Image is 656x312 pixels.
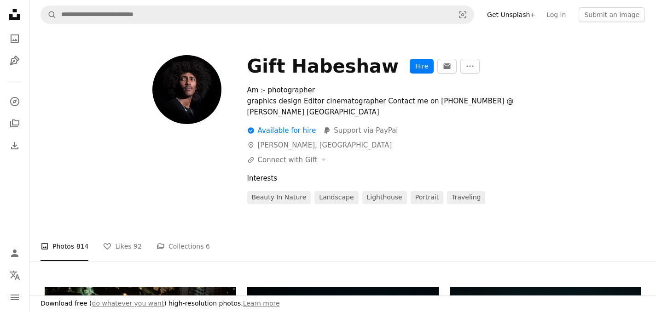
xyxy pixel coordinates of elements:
[41,299,280,308] h3: Download free ( ) high-resolution photos.
[6,136,24,155] a: Download History
[206,241,210,251] span: 6
[247,173,641,184] div: Interests
[247,141,392,149] a: [PERSON_NAME], [GEOGRAPHIC_DATA]
[6,92,24,111] a: Explore
[134,241,142,251] span: 92
[92,300,164,307] a: do whatever you want
[362,191,407,204] a: lighthouse
[247,125,316,136] div: Available for hire
[452,6,474,23] button: Visual search
[437,59,457,74] button: Message Gift
[447,191,485,204] a: traveling
[247,154,326,165] button: Connect with Gift
[6,29,24,48] a: Photos
[157,232,210,261] a: Collections 6
[6,288,24,306] button: Menu
[152,55,221,124] img: Avatar of user Gift Habeshaw
[41,6,474,24] form: Find visuals sitewide
[243,300,280,307] a: Learn more
[579,7,645,22] button: Submit an image
[6,266,24,284] button: Language
[6,51,24,70] a: Illustrations
[323,125,398,136] a: Support via PayPal
[247,55,399,77] div: Gift Habeshaw
[541,7,571,22] a: Log in
[6,244,24,262] a: Log in / Sign up
[247,85,523,118] div: Am :- photographer graphics design Editor cinematographer Contact me on [PHONE_NUMBER] @ [PERSON_...
[460,59,480,74] button: More Actions
[314,191,358,204] a: landscape
[482,7,541,22] a: Get Unsplash+
[410,59,434,74] button: Hire
[103,232,142,261] a: Likes 92
[247,191,311,204] a: beauty in nature
[411,191,443,204] a: portrait
[41,6,57,23] button: Search Unsplash
[6,6,24,26] a: Home — Unsplash
[6,114,24,133] a: Collections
